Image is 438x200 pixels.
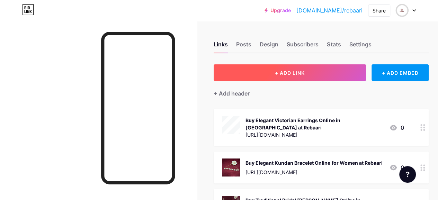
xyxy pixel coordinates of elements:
div: [URL][DOMAIN_NAME] [245,169,382,176]
div: 0 [389,163,404,172]
div: + ADD EMBED [372,64,429,81]
div: Design [260,40,278,53]
a: Upgrade [265,8,291,13]
div: Stats [327,40,341,53]
div: + Add header [214,89,250,98]
a: [DOMAIN_NAME]/rebaari [296,6,363,15]
img: rebaari [395,4,409,17]
div: Links [214,40,228,53]
span: + ADD LINK [275,70,305,76]
div: [URL][DOMAIN_NAME] [245,131,384,138]
div: Buy Elegant Kundan Bracelet Online for Women at Rebaari [245,159,382,166]
div: Share [373,7,386,14]
button: + ADD LINK [214,64,366,81]
div: Settings [349,40,371,53]
div: 0 [389,124,404,132]
div: Posts [236,40,251,53]
div: Subscribers [287,40,319,53]
div: Buy Elegant Victorian Earrings Online in [GEOGRAPHIC_DATA] at Rebaari [245,117,384,131]
img: Buy Elegant Kundan Bracelet Online for Women at Rebaari [222,158,240,176]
